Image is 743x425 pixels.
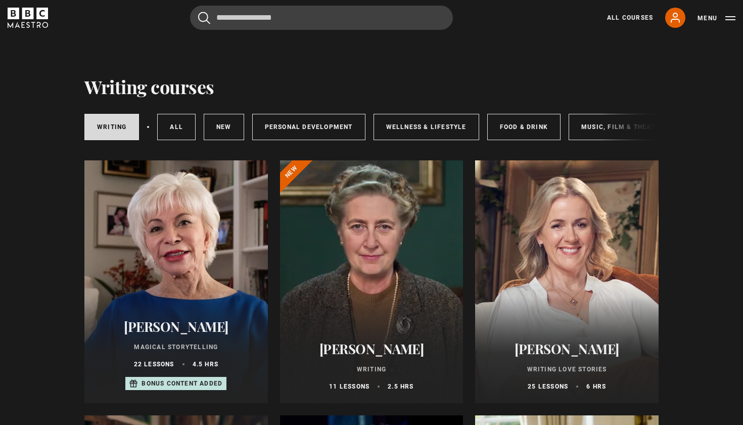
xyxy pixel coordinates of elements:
a: All Courses [607,13,653,22]
h1: Writing courses [84,76,214,97]
p: 4.5 hrs [193,360,218,369]
a: Personal Development [252,114,365,140]
p: 25 lessons [528,382,568,391]
p: 2.5 hrs [388,382,413,391]
button: Submit the search query [198,12,210,24]
p: Writing [292,365,451,374]
a: [PERSON_NAME] Writing Love Stories 25 lessons 6 hrs [475,160,659,403]
p: 6 hrs [586,382,606,391]
p: Magical Storytelling [97,343,256,352]
p: 22 lessons [134,360,174,369]
a: [PERSON_NAME] Magical Storytelling 22 lessons 4.5 hrs Bonus content added [84,160,268,403]
h2: [PERSON_NAME] [292,341,451,357]
a: Food & Drink [487,114,561,140]
svg: BBC Maestro [8,8,48,28]
a: All [157,114,196,140]
h2: [PERSON_NAME] [487,341,646,357]
input: Search [190,6,453,30]
p: Writing Love Stories [487,365,646,374]
p: 11 lessons [329,382,369,391]
a: [PERSON_NAME] Writing 11 lessons 2.5 hrs New [280,160,463,403]
a: Writing [84,114,139,140]
a: Music, Film & Theatre [569,114,676,140]
a: New [204,114,244,140]
p: Bonus content added [142,379,222,388]
h2: [PERSON_NAME] [97,319,256,334]
a: Wellness & Lifestyle [374,114,479,140]
button: Toggle navigation [698,13,735,23]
